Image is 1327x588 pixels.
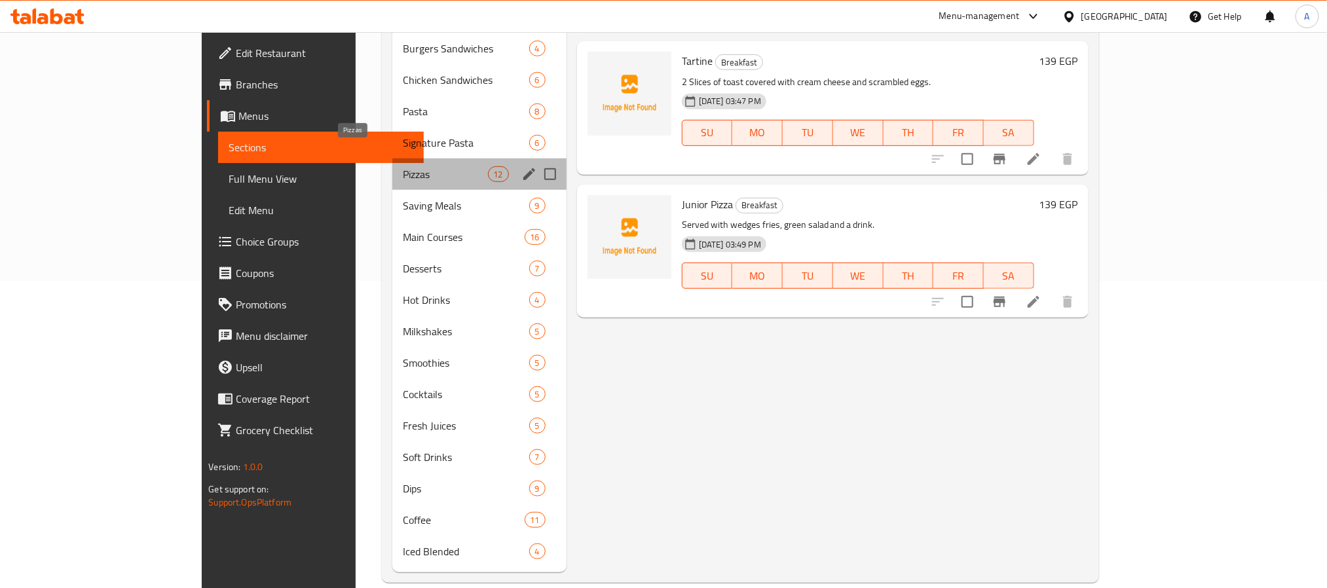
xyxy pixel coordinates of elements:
button: TU [783,120,833,146]
span: Branches [236,77,413,92]
div: Desserts7 [392,253,567,284]
span: A [1305,9,1310,24]
span: 4 [530,294,545,306]
div: items [529,135,546,151]
a: Promotions [207,289,423,320]
div: Smoothies5 [392,347,567,378]
button: FR [933,263,984,289]
button: TU [783,263,833,289]
button: SU [682,263,733,289]
div: Pasta8 [392,96,567,127]
div: Breakfast [736,198,783,213]
span: 7 [530,263,545,275]
span: SA [989,123,1029,142]
span: Menu disclaimer [236,328,413,344]
span: Fresh Juices [403,418,529,433]
div: [GEOGRAPHIC_DATA] [1081,9,1168,24]
div: items [529,72,546,88]
div: Saving Meals9 [392,190,567,221]
div: items [529,292,546,308]
button: FR [933,120,984,146]
span: Coverage Report [236,391,413,407]
span: Dips [403,481,529,496]
span: 9 [530,483,545,495]
span: 6 [530,137,545,149]
span: Junior Pizza [682,194,733,214]
span: Select to update [954,145,981,173]
div: items [529,41,546,56]
div: items [529,543,546,559]
button: TH [884,263,934,289]
span: Grocery Checklist [236,422,413,438]
button: TH [884,120,934,146]
span: WE [838,123,878,142]
a: Full Menu View [218,163,423,194]
div: items [525,229,546,245]
div: Main Courses16 [392,221,567,253]
h6: 139 EGP [1039,195,1078,213]
div: items [529,261,546,276]
span: Tartine [682,51,713,71]
span: TH [889,123,929,142]
span: Main Courses [403,229,524,245]
span: TU [788,123,828,142]
span: Version: [208,458,240,475]
span: Promotions [236,297,413,312]
div: items [529,449,546,465]
button: MO [732,120,783,146]
span: FR [939,123,979,142]
span: 5 [530,420,545,432]
button: edit [519,164,539,184]
button: WE [833,120,884,146]
span: 7 [530,451,545,464]
button: WE [833,263,884,289]
span: 4 [530,43,545,55]
span: Coupons [236,265,413,281]
button: Branch-specific-item [984,143,1015,175]
p: 2 Slices of toast covered with cream cheese and scrambled eggs. [682,74,1034,90]
span: Choice Groups [236,234,413,249]
div: Hot Drinks4 [392,284,567,316]
div: Breakfast [715,54,763,70]
span: FR [939,266,979,285]
div: Signature Pasta [403,135,529,151]
span: 8 [530,105,545,118]
span: 12 [489,168,508,181]
div: items [529,323,546,339]
span: Breakfast [736,198,783,213]
div: Cocktails [403,386,529,402]
div: items [529,198,546,213]
div: Smoothies [403,355,529,371]
span: 16 [525,231,545,244]
button: SU [682,120,733,146]
span: 5 [530,357,545,369]
a: Menus [207,100,423,132]
span: TU [788,266,828,285]
div: items [529,481,546,496]
span: Pizzas [403,166,487,182]
span: TH [889,266,929,285]
span: WE [838,266,878,285]
div: items [529,103,546,119]
span: Full Menu View [229,171,413,187]
a: Edit Restaurant [207,37,423,69]
img: Tartine [588,52,671,136]
div: Cocktails5 [392,378,567,410]
div: Iced Blended [403,543,529,559]
a: Choice Groups [207,226,423,257]
div: items [525,512,546,528]
span: SA [989,266,1029,285]
div: Burgers Sandwiches4 [392,33,567,64]
div: Pasta [403,103,529,119]
div: Fresh Juices5 [392,410,567,441]
a: Upsell [207,352,423,383]
span: 9 [530,200,545,212]
span: Breakfast [716,55,762,70]
a: Grocery Checklist [207,414,423,446]
h6: 139 EGP [1039,52,1078,70]
span: MO [738,266,777,285]
span: [DATE] 03:47 PM [694,95,766,107]
div: items [529,355,546,371]
span: [DATE] 03:49 PM [694,238,766,251]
